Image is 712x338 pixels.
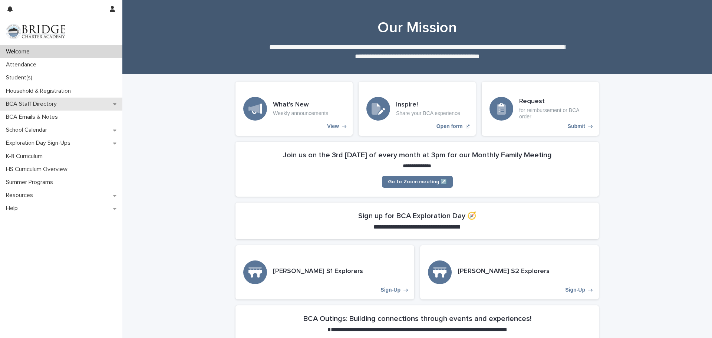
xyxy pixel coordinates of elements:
p: Sign-Up [565,287,585,293]
p: HS Curriculum Overview [3,166,73,173]
p: View [327,123,339,129]
p: BCA Emails & Notes [3,114,64,121]
h2: Join us on the 3rd [DATE] of every month at 3pm for our Monthly Family Meeting [283,151,552,160]
p: Resources [3,192,39,199]
a: Open form [359,82,476,136]
p: Summer Programs [3,179,59,186]
p: K-8 Curriculum [3,153,49,160]
a: Sign-Up [235,245,414,299]
p: Welcome [3,48,36,55]
h1: Our Mission [235,19,599,37]
p: Help [3,205,24,212]
a: Sign-Up [420,245,599,299]
p: Household & Registration [3,88,77,95]
p: Submit [568,123,585,129]
a: Submit [482,82,599,136]
h3: What's New [273,101,328,109]
h3: [PERSON_NAME] S1 Explorers [273,268,363,276]
p: Exploration Day Sign-Ups [3,140,76,147]
p: BCA Staff Directory [3,101,63,108]
p: Weekly announcements [273,110,328,117]
h3: [PERSON_NAME] S2 Explorers [458,268,550,276]
a: View [235,82,353,136]
img: V1C1m3IdTEidaUdm9Hs0 [6,24,65,39]
p: Open form [436,123,463,129]
span: Go to Zoom meeting ↗️ [388,179,447,184]
p: Share your BCA experience [396,110,460,117]
p: School Calendar [3,127,53,134]
p: Sign-Up [380,287,400,293]
h2: BCA Outings: Building connections through events and experiences! [303,314,531,323]
h3: Inspire! [396,101,460,109]
p: Student(s) [3,74,38,81]
a: Go to Zoom meeting ↗️ [382,176,453,188]
p: Attendance [3,61,42,68]
p: for reimbursement or BCA order [519,107,591,120]
h3: Request [519,98,591,106]
h2: Sign up for BCA Exploration Day 🧭 [358,211,477,220]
